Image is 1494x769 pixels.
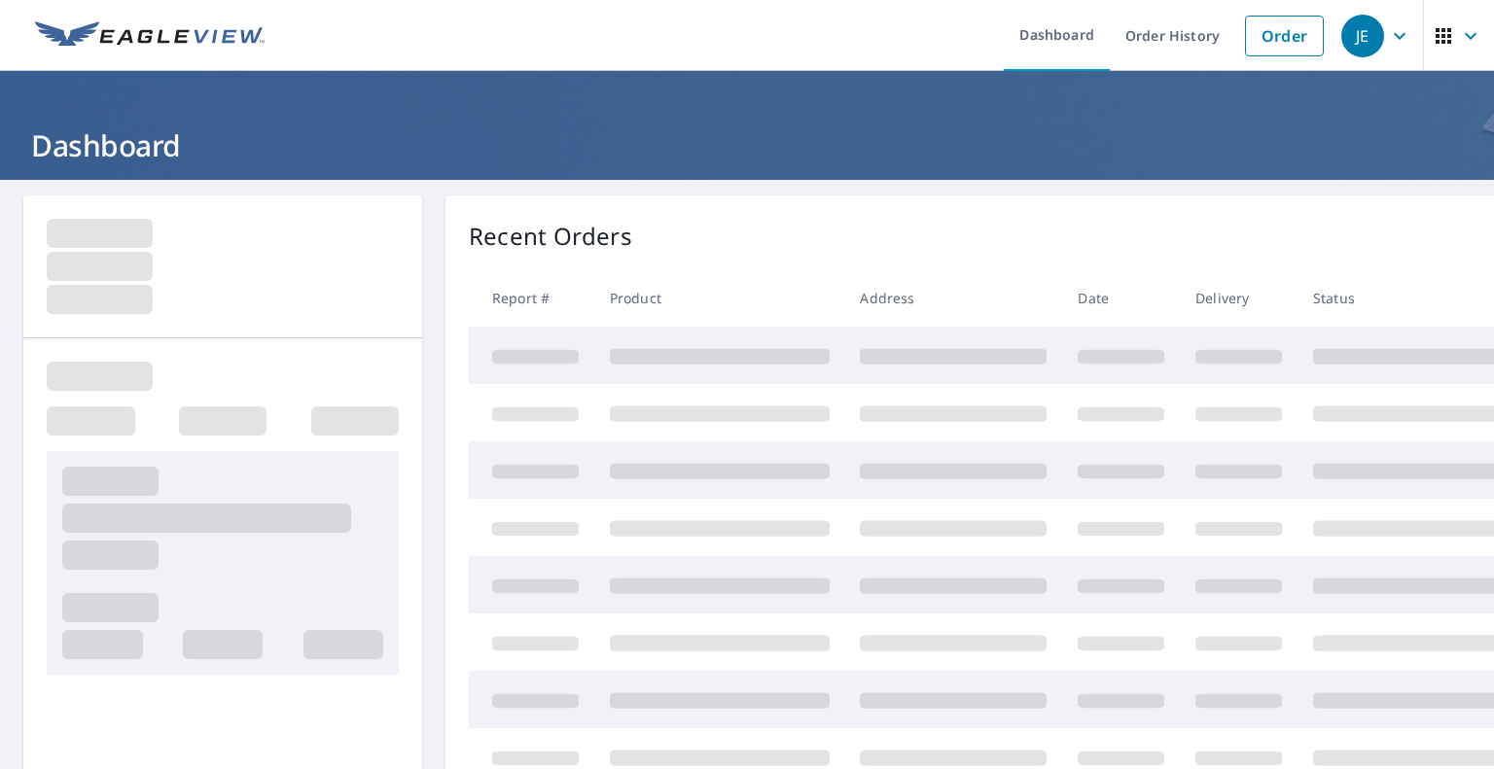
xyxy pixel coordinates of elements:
th: Date [1062,269,1180,327]
th: Delivery [1180,269,1298,327]
img: EV Logo [35,21,265,51]
p: Recent Orders [469,219,632,254]
a: Order [1245,16,1324,56]
th: Address [844,269,1062,327]
h1: Dashboard [23,125,1471,165]
div: JE [1341,15,1384,57]
th: Product [594,269,845,327]
th: Report # [469,269,594,327]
